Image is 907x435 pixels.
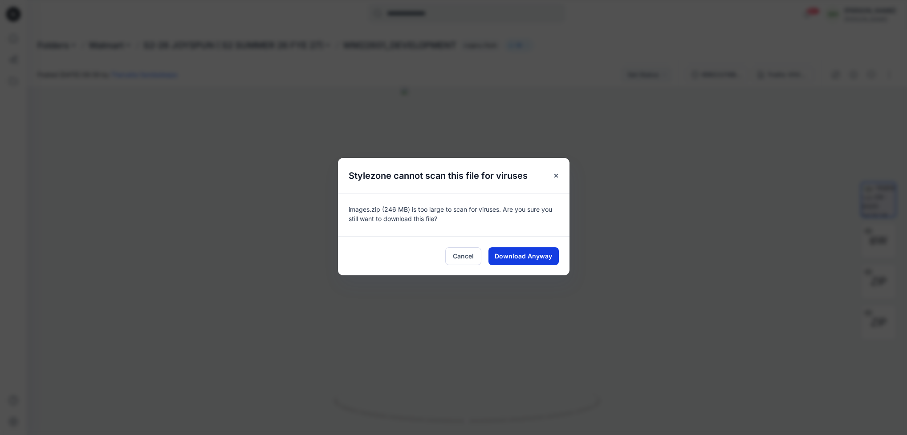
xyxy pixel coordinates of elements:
button: Close [548,168,564,184]
div: images.zip (246 MB) is too large to scan for viruses. Are you sure you still want to download thi... [338,193,569,236]
button: Download Anyway [488,247,559,265]
span: Download Anyway [495,251,552,261]
button: Cancel [445,247,481,265]
span: Cancel [453,251,474,261]
h5: Stylezone cannot scan this file for viruses [338,158,538,193]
